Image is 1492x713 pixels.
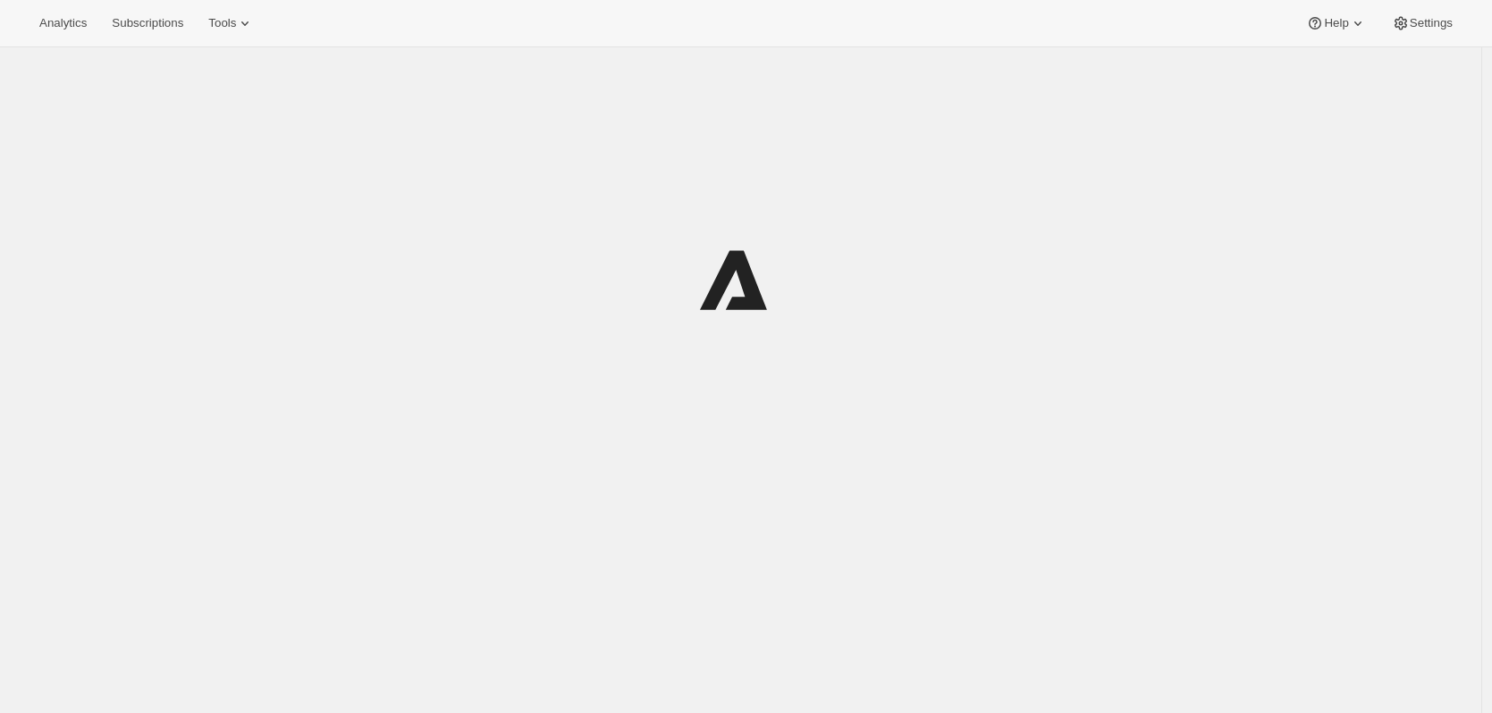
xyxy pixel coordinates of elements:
[1295,11,1377,36] button: Help
[112,16,183,30] span: Subscriptions
[198,11,265,36] button: Tools
[1324,16,1348,30] span: Help
[1381,11,1463,36] button: Settings
[29,11,97,36] button: Analytics
[101,11,194,36] button: Subscriptions
[1410,16,1453,30] span: Settings
[208,16,236,30] span: Tools
[39,16,87,30] span: Analytics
